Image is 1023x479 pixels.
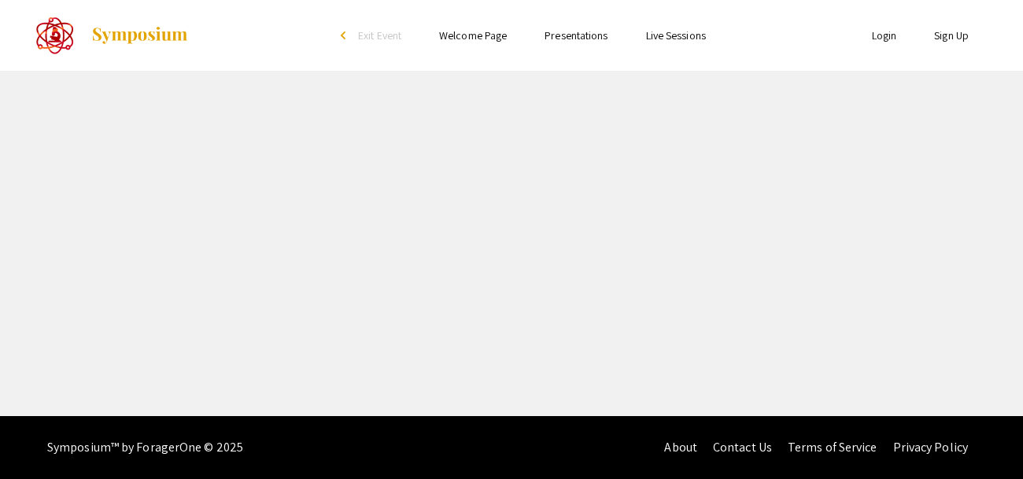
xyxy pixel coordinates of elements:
[358,28,401,42] span: Exit Event
[90,26,189,45] img: Symposium by ForagerOne
[872,28,897,42] a: Login
[439,28,507,42] a: Welcome Page
[664,439,697,455] a: About
[788,439,877,455] a: Terms of Service
[35,16,189,55] a: The 2022 CoorsTek Denver Metro Regional Science and Engineering Fair
[713,439,772,455] a: Contact Us
[646,28,706,42] a: Live Sessions
[893,439,968,455] a: Privacy Policy
[934,28,969,42] a: Sign Up
[47,416,243,479] div: Symposium™ by ForagerOne © 2025
[341,31,350,40] div: arrow_back_ios
[545,28,608,42] a: Presentations
[35,16,75,55] img: The 2022 CoorsTek Denver Metro Regional Science and Engineering Fair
